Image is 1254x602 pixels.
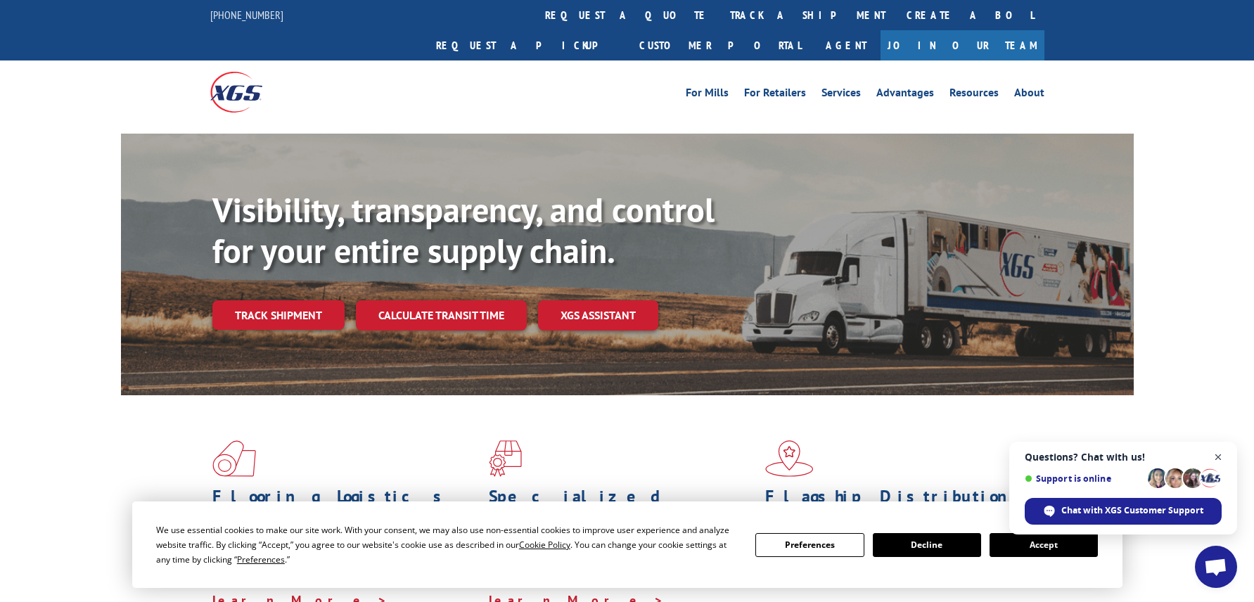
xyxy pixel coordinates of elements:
[156,523,738,567] div: We use essential cookies to make our site work. With your consent, we may also use non-essential ...
[765,440,814,477] img: xgs-icon-flagship-distribution-model-red
[489,440,522,477] img: xgs-icon-focused-on-flooring-red
[212,188,715,272] b: Visibility, transparency, and control for your entire supply chain.
[1195,546,1237,588] div: Open chat
[237,553,285,565] span: Preferences
[949,87,999,103] a: Resources
[1061,504,1203,517] span: Chat with XGS Customer Support
[686,87,729,103] a: For Mills
[212,300,345,330] a: Track shipment
[538,300,658,331] a: XGS ASSISTANT
[755,533,864,557] button: Preferences
[876,87,934,103] a: Advantages
[489,488,755,529] h1: Specialized Freight Experts
[1014,87,1044,103] a: About
[821,87,861,103] a: Services
[1025,498,1222,525] div: Chat with XGS Customer Support
[132,501,1122,588] div: Cookie Consent Prompt
[812,30,881,60] a: Agent
[519,539,570,551] span: Cookie Policy
[873,533,981,557] button: Decline
[765,575,940,591] a: Learn More >
[765,488,1031,529] h1: Flagship Distribution Model
[356,300,527,331] a: Calculate transit time
[881,30,1044,60] a: Join Our Team
[990,533,1098,557] button: Accept
[1210,449,1227,466] span: Close chat
[1025,451,1222,463] span: Questions? Chat with us!
[426,30,629,60] a: Request a pickup
[1025,473,1143,484] span: Support is online
[744,87,806,103] a: For Retailers
[212,488,478,529] h1: Flooring Logistics Solutions
[629,30,812,60] a: Customer Portal
[212,440,256,477] img: xgs-icon-total-supply-chain-intelligence-red
[210,8,283,22] a: [PHONE_NUMBER]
